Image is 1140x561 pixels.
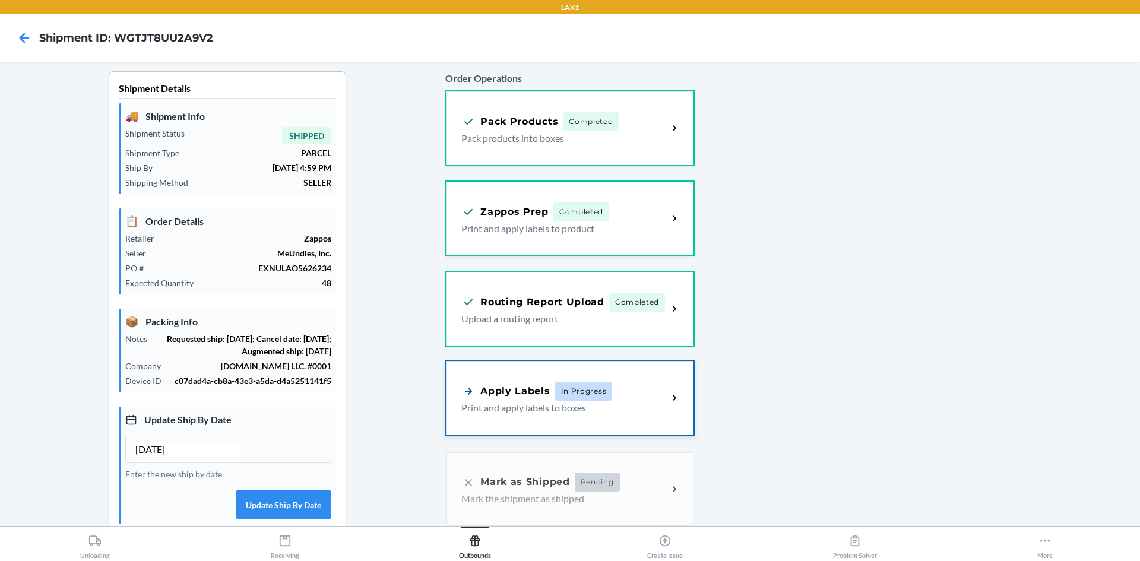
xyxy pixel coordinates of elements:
p: PO # [125,262,153,274]
p: EXNULAO5626234 [153,262,331,274]
p: [DOMAIN_NAME] LLC. #0001 [170,360,331,372]
p: Shipment Type [125,147,189,159]
span: 📦 [125,313,138,329]
p: Shipment Info [125,108,331,124]
div: Apply Labels [461,383,550,398]
p: [DATE] 4:59 PM [162,161,331,174]
p: Enter the new ship by date [125,468,331,480]
span: 🚚 [125,108,138,124]
button: Problem Solver [760,527,950,559]
p: MeUndies, Inc. [156,247,331,259]
span: Completed [563,112,619,131]
p: Update Ship By Date [125,411,331,427]
p: Shipping Method [125,176,198,189]
p: Requested ship: [DATE]; Cancel date: [DATE]; Augmented ship: [DATE] [157,332,331,357]
p: Order Operations [445,71,695,85]
p: Seller [125,247,156,259]
a: Routing Report UploadCompletedUpload a routing report [445,271,695,347]
p: Ship By [125,161,162,174]
button: Receiving [190,527,380,559]
a: Pack ProductsCompletedPack products into boxes [445,90,695,166]
p: Packing Info [125,313,331,329]
p: c07dad4a-cb8a-43e3-a5da-d4a5251141f5 [171,375,331,387]
span: Completed [553,202,609,221]
div: Create Issue [647,530,683,559]
p: Shipment Details [119,81,336,99]
span: In Progress [555,382,613,401]
p: Shipment Status [125,127,194,140]
button: More [950,527,1140,559]
span: Completed [609,293,665,312]
a: Apply LabelsIn ProgressPrint and apply labels to boxes [445,360,695,436]
p: 48 [203,277,331,289]
div: More [1037,530,1053,559]
p: Notes [125,332,157,345]
span: 📋 [125,213,138,229]
p: Print and apply labels to product [461,221,658,236]
button: Create Issue [570,527,760,559]
p: Upload a routing report [461,312,658,326]
p: Order Details [125,213,331,229]
p: Company [125,360,170,372]
div: Routing Report Upload [461,294,604,309]
div: Outbounds [459,530,491,559]
p: Zappos [164,232,331,245]
input: MM/DD/YYYY [135,442,241,457]
div: Problem Solver [833,530,877,559]
div: Zappos Prep [461,204,549,219]
p: PARCEL [189,147,331,159]
a: Zappos PrepCompletedPrint and apply labels to product [445,180,695,256]
p: Pack products into boxes [461,131,658,145]
span: SHIPPED [282,127,331,144]
p: Print and apply labels to boxes [461,401,658,415]
button: Update Ship By Date [236,490,331,519]
div: Pack Products [461,114,558,129]
p: Device ID [125,375,171,387]
p: SELLER [198,176,331,189]
h4: Shipment ID: WGTJT8UU2A9V2 [39,30,213,46]
button: Outbounds [380,527,570,559]
div: Receiving [271,530,299,559]
p: Retailer [125,232,164,245]
p: Expected Quantity [125,277,203,289]
div: Unloading [80,530,110,559]
p: LAX1 [561,2,579,13]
